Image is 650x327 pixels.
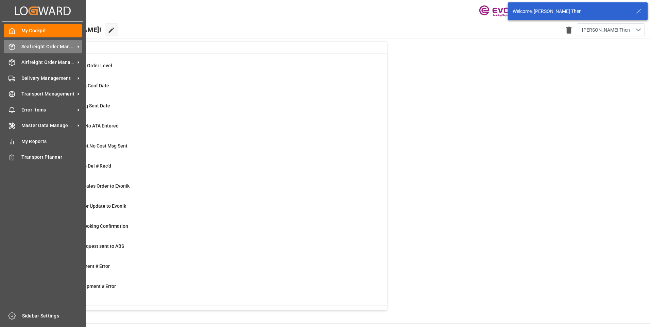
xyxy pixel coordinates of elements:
a: 14ABS: No Bkg Req Sent DateShipment [35,102,378,117]
span: ABS: Missing Booking Confirmation [52,223,128,229]
a: 19ETA > 10 Days , No ATA EnteredShipment [35,122,378,137]
a: 35ETD>3 Days Past,No Cost Msg SentShipment [35,142,378,157]
img: Evonik-brand-mark-Deep-Purple-RGB.jpeg_1700498283.jpeg [479,5,523,17]
span: Error on Initial Sales Order to Evonik [52,183,130,189]
span: Error Items [21,106,75,114]
a: 10ETD < 3 Days,No Del # Rec'dShipment [35,162,378,177]
span: Hello [PERSON_NAME]! [28,23,101,36]
a: 20ABS: No Init Bkg Conf DateShipment [35,82,378,97]
a: My Reports [4,135,82,148]
span: Error Sales Order Update to Evonik [52,203,126,209]
a: 0MOT Missing at Order LevelSales Order-IVPO [35,62,378,76]
a: 2Main-Leg Shipment # ErrorShipment [35,263,378,277]
span: [PERSON_NAME] Then [582,27,630,34]
span: Transport Planner [21,154,82,161]
span: Pending Bkg Request sent to ABS [52,243,124,249]
a: 1Pending Bkg Request sent to ABSShipment [35,243,378,257]
a: My Cockpit [4,24,82,37]
span: ETD>3 Days Past,No Cost Msg Sent [52,143,127,149]
span: Seafreight Order Management [21,43,75,50]
span: My Reports [21,138,82,145]
span: Sidebar Settings [22,312,83,320]
a: 0Error Sales Order Update to EvonikShipment [35,203,378,217]
div: Welcome, [PERSON_NAME] Then [513,8,630,15]
button: open menu [577,23,645,36]
a: 43ABS: Missing Booking ConfirmationShipment [35,223,378,237]
span: Master Data Management [21,122,75,129]
span: Delivery Management [21,75,75,82]
span: Transport Management [21,90,75,98]
a: Transport Planner [4,151,82,164]
a: 2TU : Pre-Leg Shipment # ErrorTransport Unit [35,283,378,297]
span: Airfreight Order Management [21,59,75,66]
span: My Cockpit [21,27,82,34]
a: 0Error on Initial Sales Order to EvonikShipment [35,183,378,197]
